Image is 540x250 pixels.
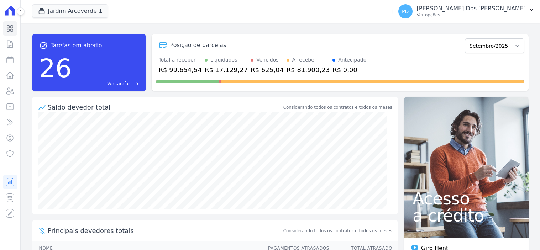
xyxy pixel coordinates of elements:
div: Posição de parcelas [170,41,226,49]
div: Liquidados [210,56,237,64]
div: 26 [39,50,72,87]
div: Vencidos [256,56,278,64]
div: Antecipado [338,56,366,64]
span: PD [402,9,409,14]
span: task_alt [39,41,48,50]
div: Total a receber [159,56,202,64]
div: R$ 625,04 [251,65,284,75]
span: Principais devedores totais [48,226,282,235]
div: R$ 81.900,23 [287,65,330,75]
div: R$ 99.654,54 [159,65,202,75]
div: Saldo devedor total [48,102,282,112]
button: Jardim Arcoverde 1 [32,4,109,18]
button: PD [PERSON_NAME] Dos [PERSON_NAME] Ver opções [393,1,540,21]
span: east [133,81,139,86]
span: Acesso [413,190,520,207]
span: a crédito [413,207,520,224]
span: Ver tarefas [107,80,130,87]
div: R$ 17.129,27 [205,65,248,75]
p: Ver opções [417,12,526,18]
a: Ver tarefas east [74,80,138,87]
span: Tarefas em aberto [51,41,102,50]
p: [PERSON_NAME] Dos [PERSON_NAME] [417,5,526,12]
div: R$ 0,00 [332,65,366,75]
span: Considerando todos os contratos e todos os meses [283,228,392,234]
div: Considerando todos os contratos e todos os meses [283,104,392,111]
div: A receber [292,56,316,64]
